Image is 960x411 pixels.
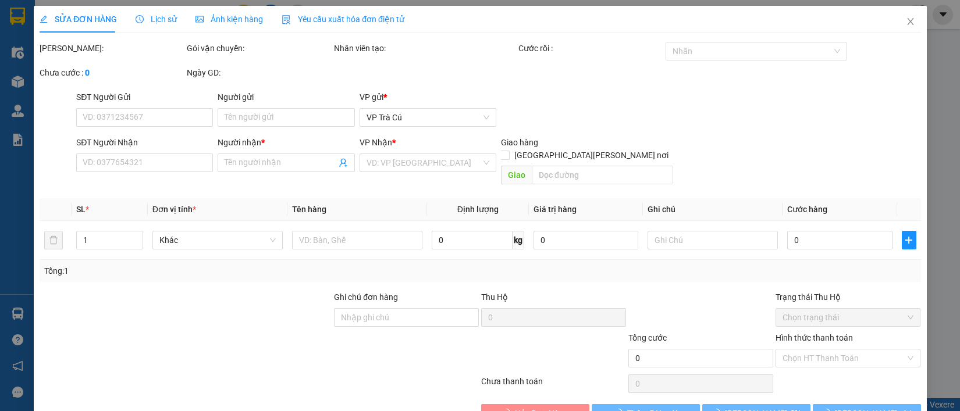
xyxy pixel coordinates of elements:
[187,42,332,55] div: Gói vận chuyển:
[518,42,663,55] div: Cước rồi :
[136,15,177,24] span: Lịch sử
[40,66,184,79] div: Chưa cước :
[76,136,213,149] div: SĐT Người Nhận
[905,17,915,26] span: close
[152,205,195,214] span: Đơn vị tính
[894,6,926,38] button: Close
[783,309,913,326] span: Chọn trạng thái
[533,205,576,214] span: Giá trị hàng
[902,235,916,245] span: plus
[40,42,184,55] div: [PERSON_NAME]:
[532,166,673,184] input: Dọc đường
[334,308,479,327] input: Ghi chú đơn hàng
[338,158,347,167] span: user-add
[218,136,354,149] div: Người nhận
[457,205,499,214] span: Định lượng
[292,205,326,214] span: Tên hàng
[136,15,144,23] span: clock-circle
[481,292,508,302] span: Thu Hộ
[292,231,422,249] input: VD: Bàn, Ghế
[776,291,920,303] div: Trạng thái Thu Hộ
[366,109,489,126] span: VP Trà Cú
[510,149,673,162] span: [GEOGRAPHIC_DATA][PERSON_NAME] nơi
[480,375,627,395] div: Chưa thanh toán
[76,205,85,214] span: SL
[195,15,263,24] span: Ảnh kiện hàng
[334,292,398,302] label: Ghi chú đơn hàng
[643,198,783,221] th: Ghi chú
[218,91,354,103] div: Người gửi
[76,91,213,103] div: SĐT Người Gửi
[359,138,392,147] span: VP Nhận
[512,231,524,249] span: kg
[40,15,117,24] span: SỬA ĐƠN HÀNG
[902,231,916,249] button: plus
[787,205,827,214] span: Cước hàng
[282,15,291,24] img: icon
[85,68,90,77] b: 0
[44,265,371,277] div: Tổng: 1
[501,166,532,184] span: Giao
[159,231,275,249] span: Khác
[282,15,404,24] span: Yêu cầu xuất hóa đơn điện tử
[359,91,496,103] div: VP gửi
[501,138,538,147] span: Giao hàng
[44,231,63,249] button: delete
[187,66,332,79] div: Ngày GD:
[195,15,204,23] span: picture
[40,15,48,23] span: edit
[628,333,667,342] span: Tổng cước
[776,333,853,342] label: Hình thức thanh toán
[334,42,515,55] div: Nhân viên tạo:
[648,231,778,249] input: Ghi Chú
